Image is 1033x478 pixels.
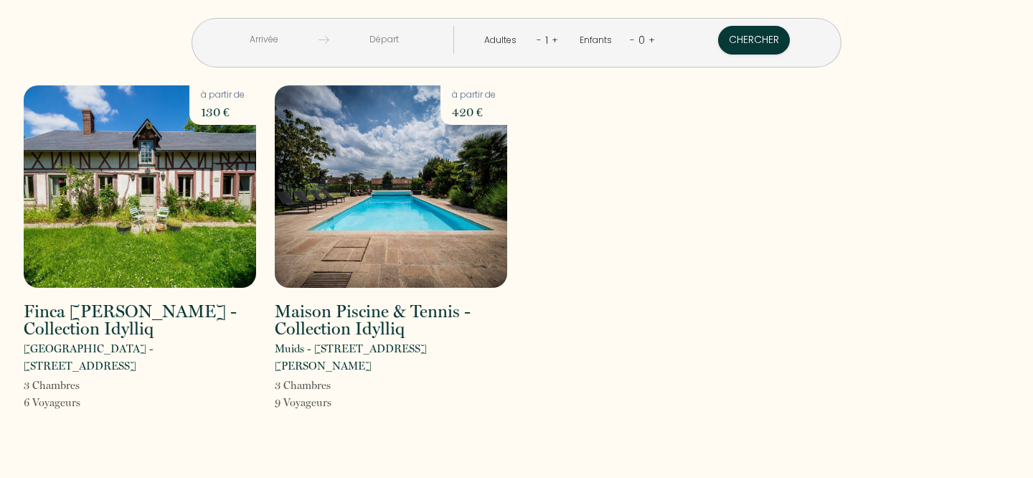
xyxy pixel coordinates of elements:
p: 3 Chambre [24,377,80,394]
input: Départ [329,26,439,54]
div: Adultes [484,34,522,47]
a: - [537,33,542,47]
a: + [552,33,558,47]
p: 6 Voyageur [24,394,80,411]
span: s [75,379,80,392]
img: rental-image [24,85,256,288]
div: 0 [635,29,648,52]
div: 1 [542,29,552,52]
p: 420 € [452,102,496,122]
p: à partir de [452,88,496,102]
p: 3 Chambre [275,377,331,394]
h2: Maison Piscine & Tennis - Collection Idylliq [275,303,507,337]
p: 130 € [201,102,245,122]
a: - [630,33,635,47]
img: rental-image [275,85,507,288]
h2: Finca [PERSON_NAME] - Collection Idylliq [24,303,256,337]
img: guests [319,34,329,45]
a: + [648,33,655,47]
span: s [326,379,331,392]
div: Enfants [580,34,617,47]
span: s [76,396,80,409]
span: s [327,396,331,409]
p: [GEOGRAPHIC_DATA] - [STREET_ADDRESS] [24,340,256,375]
p: à partir de [201,88,245,102]
p: Muids - [STREET_ADDRESS][PERSON_NAME] [275,340,507,375]
button: Chercher [718,26,790,55]
input: Arrivée [209,26,319,54]
p: 9 Voyageur [275,394,331,411]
